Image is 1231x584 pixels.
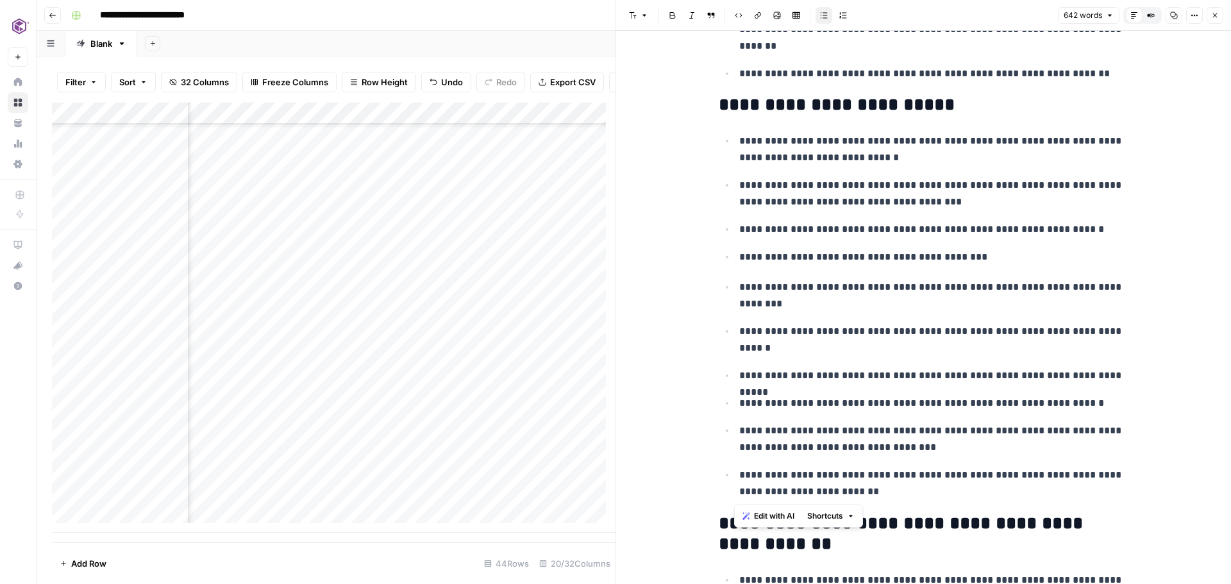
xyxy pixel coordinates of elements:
span: Freeze Columns [262,76,328,88]
span: 32 Columns [181,76,229,88]
span: Edit with AI [754,510,794,522]
a: Your Data [8,113,28,133]
div: 44 Rows [479,553,534,574]
button: 642 words [1058,7,1119,24]
button: Help + Support [8,276,28,296]
span: Redo [496,76,517,88]
button: Workspace: Commvault [8,10,28,42]
button: Redo [476,72,525,92]
span: 642 words [1064,10,1102,21]
span: Export CSV [550,76,596,88]
button: Shortcuts [802,508,860,524]
a: Usage [8,133,28,154]
button: What's new? [8,255,28,276]
button: Row Height [342,72,416,92]
button: Sort [111,72,156,92]
span: Undo [441,76,463,88]
div: 20/32 Columns [534,553,615,574]
span: Sort [119,76,136,88]
div: What's new? [8,256,28,275]
button: 32 Columns [161,72,237,92]
button: Add Row [52,553,114,574]
button: Undo [421,72,471,92]
a: Home [8,72,28,92]
button: Edit with AI [737,508,800,524]
button: Filter [57,72,106,92]
button: Freeze Columns [242,72,337,92]
a: Settings [8,154,28,174]
div: Blank [90,37,112,50]
span: Row Height [362,76,408,88]
span: Filter [65,76,86,88]
a: Blank [65,31,137,56]
a: Browse [8,92,28,113]
a: AirOps Academy [8,235,28,255]
img: Commvault Logo [8,15,31,38]
button: Export CSV [530,72,604,92]
span: Add Row [71,557,106,570]
span: Shortcuts [807,510,843,522]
